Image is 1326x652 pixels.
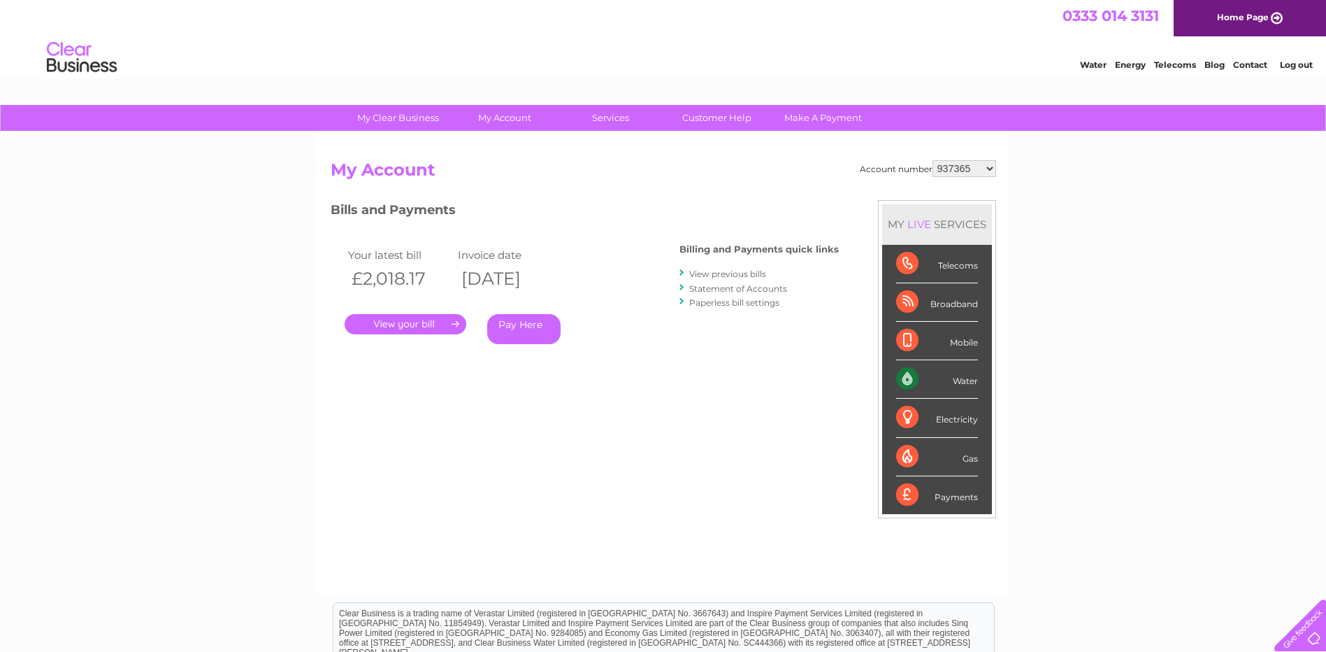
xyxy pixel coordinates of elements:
[689,297,779,308] a: Paperless bill settings
[1080,59,1107,70] a: Water
[679,244,839,255] h4: Billing and Payments quick links
[553,105,668,131] a: Services
[896,322,978,360] div: Mobile
[487,314,561,344] a: Pay Here
[896,245,978,283] div: Telecoms
[331,200,839,225] h3: Bills and Payments
[1062,7,1159,24] a: 0333 014 3131
[689,269,766,279] a: View previous bills
[454,264,565,293] th: [DATE]
[333,8,994,68] div: Clear Business is a trading name of Verastar Limited (registered in [GEOGRAPHIC_DATA] No. 3667643...
[345,246,455,264] td: Your latest bill
[896,360,978,399] div: Water
[1154,59,1196,70] a: Telecoms
[659,105,774,131] a: Customer Help
[1204,59,1225,70] a: Blog
[765,105,881,131] a: Make A Payment
[331,160,996,187] h2: My Account
[896,438,978,476] div: Gas
[896,283,978,322] div: Broadband
[1280,59,1313,70] a: Log out
[1115,59,1146,70] a: Energy
[896,399,978,437] div: Electricity
[447,105,562,131] a: My Account
[345,314,466,334] a: .
[1233,59,1267,70] a: Contact
[860,160,996,177] div: Account number
[46,36,117,79] img: logo.png
[689,283,787,294] a: Statement of Accounts
[896,476,978,514] div: Payments
[905,218,934,231] div: LIVE
[882,204,992,244] div: MY SERVICES
[454,246,565,264] td: Invoice date
[340,105,456,131] a: My Clear Business
[345,264,455,293] th: £2,018.17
